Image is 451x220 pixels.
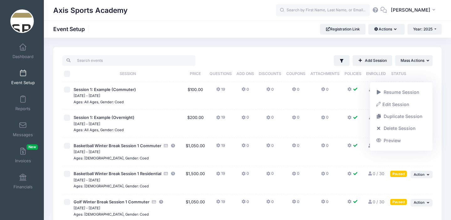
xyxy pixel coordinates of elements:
[8,118,38,140] a: Messages
[266,199,274,208] button: 0
[74,143,161,148] span: Basketball Winter Break Session 1 Commuter
[373,134,430,146] a: Preview
[292,115,299,124] button: 0
[241,143,249,152] button: 0
[368,87,384,92] a: 0 / 10
[15,106,30,111] span: Reports
[284,66,308,82] th: Coupons
[216,143,225,152] button: 19
[321,115,329,124] button: 0
[266,87,274,96] button: 0
[184,110,207,138] td: $200.00
[321,143,329,152] button: 0
[292,143,299,152] button: 0
[292,171,299,180] button: 0
[74,178,100,182] small: [DATE] - [DATE]
[74,87,136,92] span: Session 1: Example (Commuter)
[74,212,149,217] small: Ages: [DEMOGRAPHIC_DATA], Gender: Coed
[390,199,407,205] div: Paused
[241,87,249,96] button: 0
[308,66,342,82] th: Attachments
[320,24,365,35] a: Registration Link
[8,40,38,62] a: Dashboard
[8,144,38,166] a: InvoicesNew
[152,200,157,204] i: Accepting Credit Card Payments
[266,143,274,152] button: 0
[368,171,384,176] a: 0 / 30
[62,55,195,66] input: Search events
[407,24,442,35] button: Year: 2025
[241,199,249,208] button: 0
[184,82,207,110] td: $100.00
[216,87,225,96] button: 19
[13,54,34,59] span: Dashboard
[373,86,430,98] a: Resume Session
[170,144,175,148] i: This session is currently scheduled to pause registration at 12:00 PM America/Denver on 12/20/2025.
[368,24,404,35] button: Actions
[345,71,361,76] span: Policies
[310,71,340,76] span: Attachments
[216,115,225,124] button: 19
[241,115,249,124] button: 0
[8,66,38,88] a: Event Setup
[8,170,38,192] a: Financials
[74,156,149,160] small: Ages: [DEMOGRAPHIC_DATA], Gender: Coed
[413,27,433,31] span: Year: 2025
[207,66,234,82] th: Questions
[53,26,90,32] h1: Event Setup
[74,184,149,188] small: Ages: [DEMOGRAPHIC_DATA], Gender: Coed
[256,66,284,82] th: Discounts
[364,66,388,82] th: Enrolled
[368,115,384,120] a: 0 / 10
[395,55,433,66] button: Mass Actions
[27,144,38,150] span: New
[266,171,274,180] button: 0
[390,171,407,177] div: Paused
[74,100,124,104] small: Ages: All Ages, Gender: Coed
[373,98,430,110] a: Edit Session
[236,71,254,76] span: Add Ons
[74,199,149,204] span: Golf Winter Break Session 1 Commuter
[11,80,35,85] span: Event Setup
[158,200,163,204] i: This session is currently scheduled to pause registration at 12:00 PM America/Denver on 12/20/2025.
[13,132,33,137] span: Messages
[74,115,134,120] span: Session 1: Example (Overnight)
[72,66,184,82] th: Session
[387,3,442,18] button: [PERSON_NAME]
[276,4,370,17] input: Search by First Name, Last Name, or Email...
[286,71,305,76] span: Coupons
[411,199,433,207] button: Action
[216,171,225,180] button: 19
[8,92,38,114] a: Reports
[259,71,281,76] span: Discounts
[170,172,175,176] i: This session is currently scheduled to pause registration at 12:00 PM America/Denver on 12/20/2025.
[10,9,34,33] img: Axis Sports Academy
[342,66,364,82] th: Policies
[321,87,329,96] button: 0
[163,144,168,148] i: Accepting Credit Card Payments
[414,172,425,177] span: Action
[373,122,430,134] a: Delete Session
[163,172,168,176] i: Accepting Credit Card Payments
[210,71,232,76] span: Questions
[373,110,430,122] a: Duplicate Session
[401,58,424,63] span: Mass Actions
[368,199,384,204] a: 0 / 30
[74,94,100,98] small: [DATE] - [DATE]
[74,206,100,210] small: [DATE] - [DATE]
[15,158,31,164] span: Invoices
[411,171,433,178] button: Action
[13,184,33,190] span: Financials
[321,199,329,208] button: 0
[321,171,329,180] button: 0
[292,199,299,208] button: 0
[292,87,299,96] button: 0
[53,3,127,18] h1: Axis Sports Academy
[266,115,274,124] button: 0
[391,7,430,13] span: [PERSON_NAME]
[74,122,100,126] small: [DATE] - [DATE]
[184,66,207,82] th: Price
[388,66,409,82] th: Status
[368,143,384,148] a: 0 / 30
[184,138,207,166] td: $1,050.00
